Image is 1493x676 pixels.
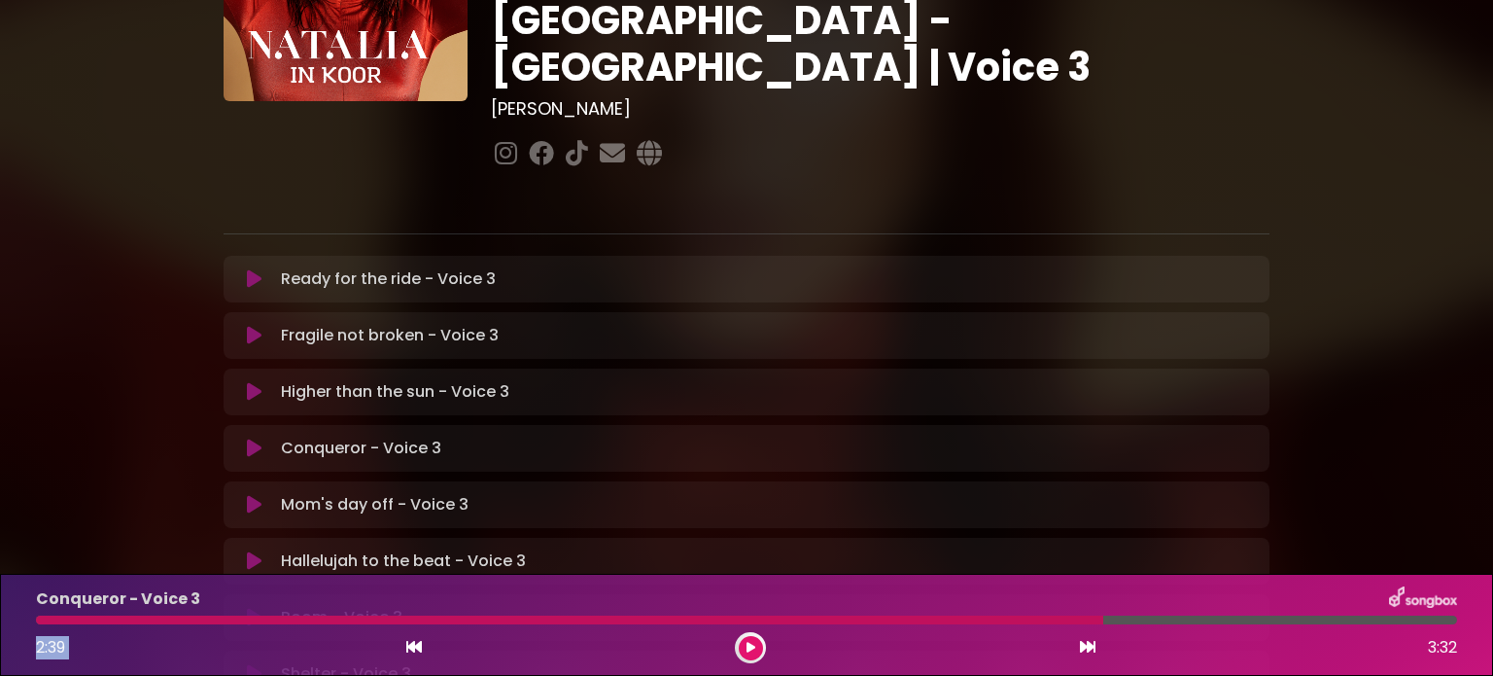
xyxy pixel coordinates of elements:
img: songbox-logo-white.png [1389,587,1457,612]
h3: [PERSON_NAME] [491,98,1269,120]
p: Conqueror - Voice 3 [36,587,200,611]
p: Mom's day off - Voice 3 [281,493,469,516]
p: Higher than the sun - Voice 3 [281,380,509,404]
p: Conqueror - Voice 3 [281,437,441,460]
p: Ready for the ride - Voice 3 [281,267,496,291]
p: Fragile not broken - Voice 3 [281,324,499,347]
p: Hallelujah to the beat - Voice 3 [281,550,526,573]
span: 2:39 [36,636,65,658]
span: 3:32 [1428,636,1457,659]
